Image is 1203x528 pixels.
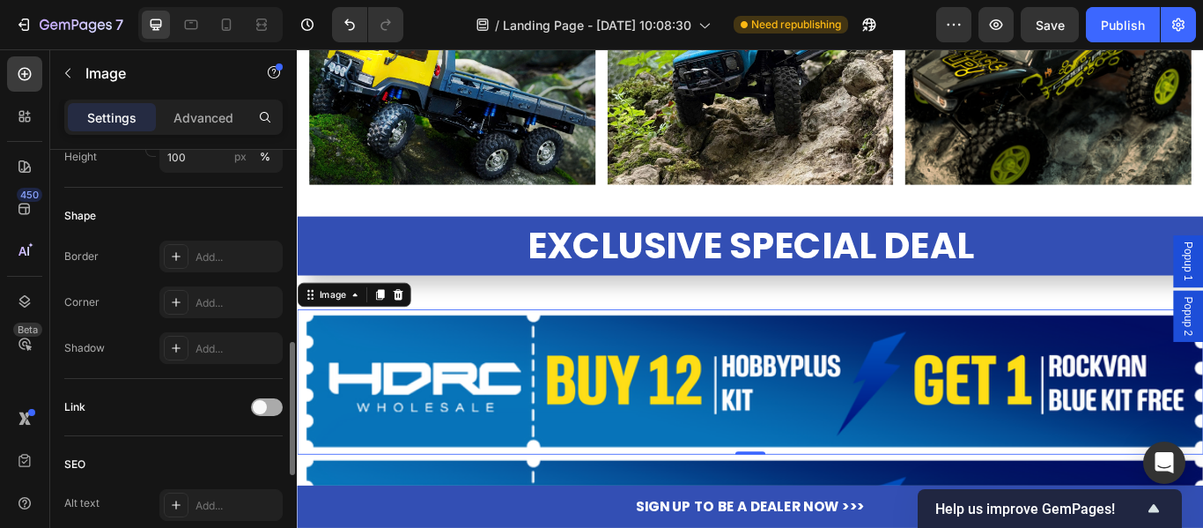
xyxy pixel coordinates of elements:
button: % [230,146,251,167]
button: px [255,146,276,167]
p: Image [85,63,235,84]
div: Add... [196,249,278,265]
span: Popup 2 [1030,288,1048,334]
div: 450 [17,188,42,202]
div: Add... [196,341,278,357]
div: Undo/Redo [332,7,403,42]
span: Landing Page - [DATE] 10:08:30 [503,16,691,34]
div: Alt text [64,495,100,511]
button: Show survey - Help us improve GemPages! [935,498,1164,519]
div: px [234,149,247,165]
iframe: Design area [297,49,1203,528]
div: Link [64,399,85,415]
input: px% [159,141,283,173]
span: Help us improve GemPages! [935,501,1143,517]
div: Open Intercom Messenger [1143,442,1185,484]
div: Border [64,249,99,264]
p: Settings [87,108,137,127]
p: 7 [115,14,123,35]
button: Publish [1086,7,1160,42]
span: Popup 1 [1030,224,1048,270]
div: Beta [13,323,42,337]
button: 7 [7,7,131,42]
div: Publish [1101,16,1145,34]
div: Image [22,279,60,294]
div: SEO [64,457,85,472]
p: Advanced [173,108,233,127]
div: Add... [196,498,278,514]
div: Shape [64,208,96,224]
span: / [495,16,499,34]
span: Need republishing [751,17,841,33]
button: Save [1021,7,1079,42]
label: Height [64,149,97,165]
div: Corner [64,294,100,310]
span: Save [1036,18,1065,33]
div: % [260,149,270,165]
div: Shadow [64,340,105,356]
div: Add... [196,295,278,311]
